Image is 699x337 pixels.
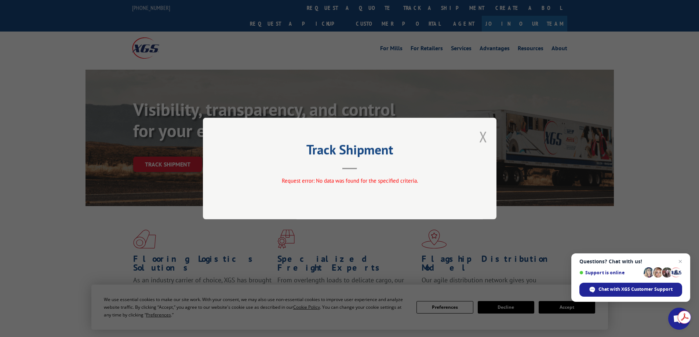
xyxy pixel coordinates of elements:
span: Support is online [579,270,641,275]
span: Questions? Chat with us! [579,259,682,264]
div: Chat with XGS Customer Support [579,283,682,297]
span: Close chat [676,257,685,266]
h2: Track Shipment [240,144,460,158]
button: Close modal [479,127,487,146]
span: Request error: No data was found for the specified criteria. [281,177,418,184]
div: Open chat [668,308,690,330]
span: Chat with XGS Customer Support [598,286,673,293]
